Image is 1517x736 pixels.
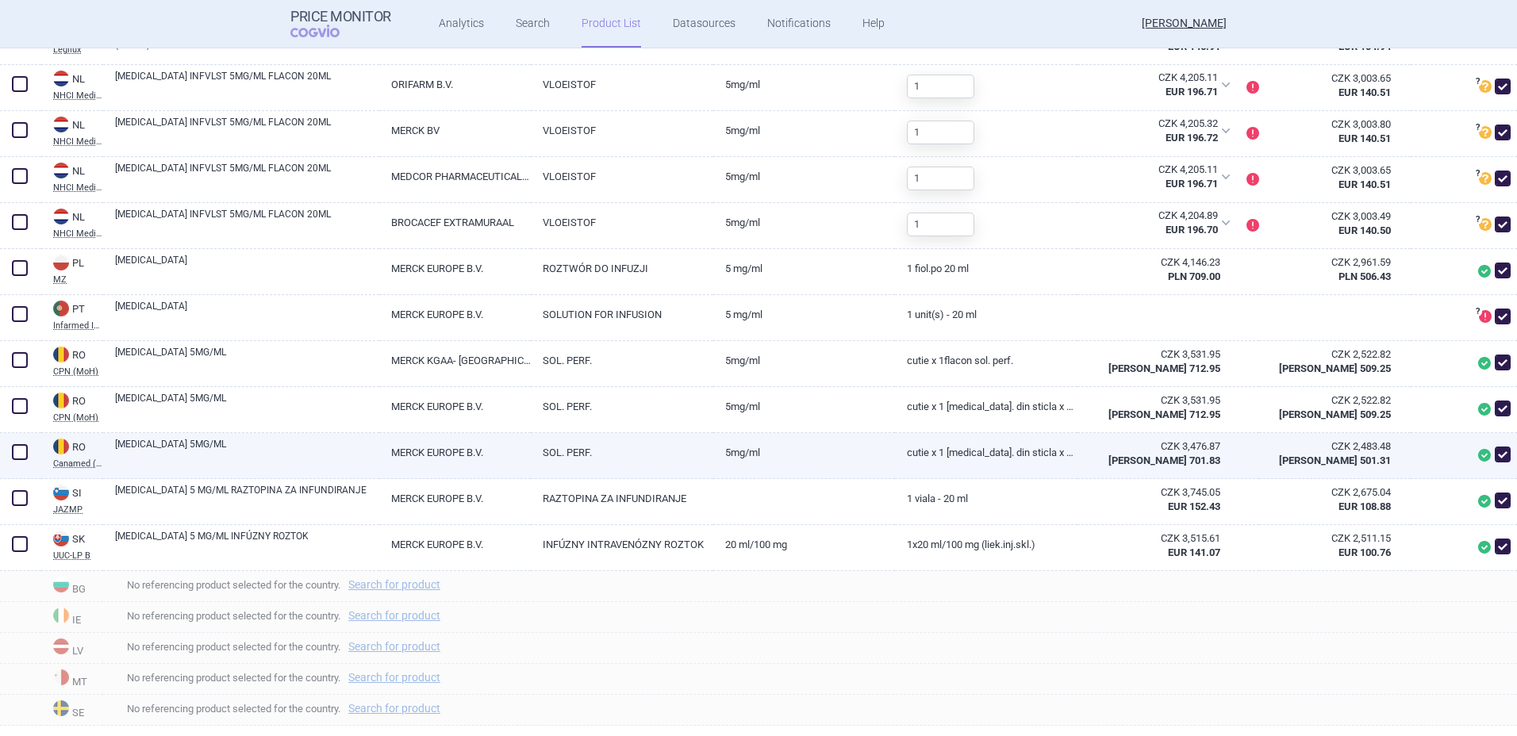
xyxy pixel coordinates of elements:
[1089,209,1218,223] div: CZK 4,204.89
[1168,270,1220,282] strong: PLN 709.00
[115,437,379,466] a: [MEDICAL_DATA] 5MG/ML
[713,157,895,196] a: 5MG/ML
[1259,341,1411,382] a: CZK 2,522.82[PERSON_NAME] 509.25
[1168,546,1220,558] strong: EUR 141.07
[53,163,69,178] img: Netherlands
[1259,525,1411,566] a: CZK 2,511.15EUR 100.76
[1166,178,1218,190] strong: EUR 196.71
[53,393,103,410] div: RO
[41,299,103,330] a: PTPTInfarmed Infomed
[290,9,391,39] a: Price MonitorCOGVIO
[713,295,895,334] a: 5 mg/ml
[53,229,103,238] abbr: NHCI Medicijnkosten
[41,529,103,560] a: SKSKUUC-LP B
[53,275,103,284] abbr: MZ
[1338,178,1391,190] strong: EUR 140.51
[1271,71,1391,86] div: CZK 3,003.65
[1089,393,1220,408] div: CZK 3,531.95
[1089,347,1220,362] div: CZK 3,531.95
[1089,255,1220,284] abbr: Ex-Factory ze zdroje
[1166,132,1218,144] strong: EUR 196.72
[41,391,103,422] a: ROROCPN (MoH)
[41,345,103,376] a: ROROCPN (MoH)
[1259,111,1411,152] a: CZK 3,003.80EUR 140.51
[53,321,103,330] abbr: Infarmed Infomed
[1089,485,1220,500] div: CZK 3,745.05
[53,393,69,408] img: Romania
[53,183,103,192] abbr: NHCI Medicijnkosten
[53,45,103,54] abbr: Legilux
[115,299,379,328] a: [MEDICAL_DATA]
[895,249,1077,288] a: 1 fiol.po 20 ml
[1279,408,1391,420] strong: [PERSON_NAME] 509.25
[115,529,379,558] a: [MEDICAL_DATA] 5 MG/ML INFÚZNY ROZTOK
[53,439,103,456] div: RO
[53,71,103,88] div: NL
[41,668,103,691] span: MT
[1089,163,1218,177] div: CZK 4,205.11
[1271,347,1391,362] div: CZK 2,522.82
[713,341,895,380] a: 5mg/ml
[53,700,69,716] img: Sweden
[53,638,69,654] img: Latvia
[53,505,103,514] abbr: JAZMP
[41,575,103,598] span: BG
[53,669,69,685] img: Malta
[53,413,103,422] abbr: CPN (MoH)
[713,433,895,472] a: 5mg/ml
[115,345,379,374] a: [MEDICAL_DATA] 5MG/ML
[53,439,69,454] img: Romania
[1077,111,1240,151] div: CZK 4,205.32EUR 196.72
[53,485,103,502] div: SI
[1089,71,1218,99] abbr: SP-CAU-010 Nizozemsko hrazené LP
[348,579,440,590] a: Search for product
[713,65,895,104] a: 5MG/ML
[1338,270,1391,282] strong: PLN 506.43
[115,69,379,98] a: [MEDICAL_DATA] INFVLST 5MG/ML FLACON 20ML
[1077,203,1240,243] div: CZK 4,204.89EUR 196.70
[53,255,69,270] img: Poland
[53,71,69,86] img: Netherlands
[1279,362,1391,374] strong: [PERSON_NAME] 509.25
[379,479,531,518] a: MERCK EUROPE B.V.
[41,115,103,146] a: NLNLNHCI Medicijnkosten
[1271,485,1391,500] div: CZK 2,675.04
[1089,163,1218,191] abbr: SP-CAU-010 Nizozemsko hrazené LP
[531,525,712,564] a: INFÚZNY INTRAVENÓZNY ROZTOK
[1259,249,1411,290] a: CZK 2,961.59PLN 506.43
[1271,531,1391,546] div: CZK 2,511.15
[379,249,531,288] a: MERCK EUROPE B.V.
[1338,224,1391,236] strong: EUR 140.50
[1089,71,1218,85] div: CZK 4,205.11
[1271,393,1391,408] div: CZK 2,522.82
[1271,163,1391,178] div: CZK 3,003.65
[1271,209,1391,224] div: CZK 3,003.49
[53,117,69,132] img: Netherlands
[115,668,1517,687] span: No referencing product selected for the country.
[115,606,1517,625] span: No referencing product selected for the country.
[53,91,103,100] abbr: NHCI Medicijnkosten
[895,387,1077,426] a: Cutie x 1 [MEDICAL_DATA]. din sticla x 20 ml sol. perf.
[531,479,712,518] a: RAZTOPINA ZA INFUNDIRANJE
[379,295,531,334] a: MERCK EUROPE B.V.
[1338,546,1391,558] strong: EUR 100.76
[348,703,440,714] a: Search for product
[41,161,103,192] a: NLNLNHCI Medicijnkosten
[41,437,103,468] a: ROROCanamed ([DOMAIN_NAME] - Canamed Annex 1)
[1473,77,1482,86] span: ?
[41,637,103,660] span: LV
[1108,362,1220,374] strong: [PERSON_NAME] 712.95
[895,341,1077,380] a: Cutie X 1flacon sol. Perf.
[1089,209,1218,237] abbr: SP-CAU-010 Nizozemsko hrazené LP
[531,65,712,104] a: VLOEISTOF
[1089,117,1218,145] abbr: SP-CAU-010 Nizozemsko hrazené LP
[379,433,531,472] a: MERCK EUROPE B.V.
[290,25,362,37] span: COGVIO
[1166,86,1218,98] strong: EUR 196.71
[1271,439,1391,454] div: CZK 2,483.48
[1089,439,1220,454] div: CZK 3,476.87
[1089,347,1220,376] abbr: SP-CAU-010 Rumunsko
[379,203,531,242] a: BROCACEF EXTRAMURAAL
[53,255,103,272] div: PL
[41,69,103,100] a: NLNLNHCI Medicijnkosten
